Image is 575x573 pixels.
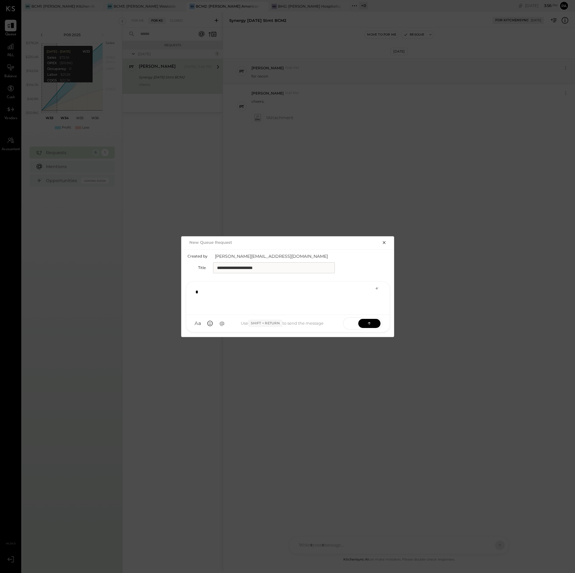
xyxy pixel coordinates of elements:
span: [PERSON_NAME][EMAIL_ADDRESS][DOMAIN_NAME] [215,253,337,259]
span: a [198,320,201,326]
div: Use to send the message [228,320,337,327]
label: Created by [188,254,208,258]
button: Aa [192,318,203,329]
span: Shift + Return [248,320,282,327]
button: @ [217,318,228,329]
span: SEND [343,316,358,331]
h2: New Queue Request [189,240,232,245]
span: @ [219,320,225,326]
label: Title [188,265,206,270]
